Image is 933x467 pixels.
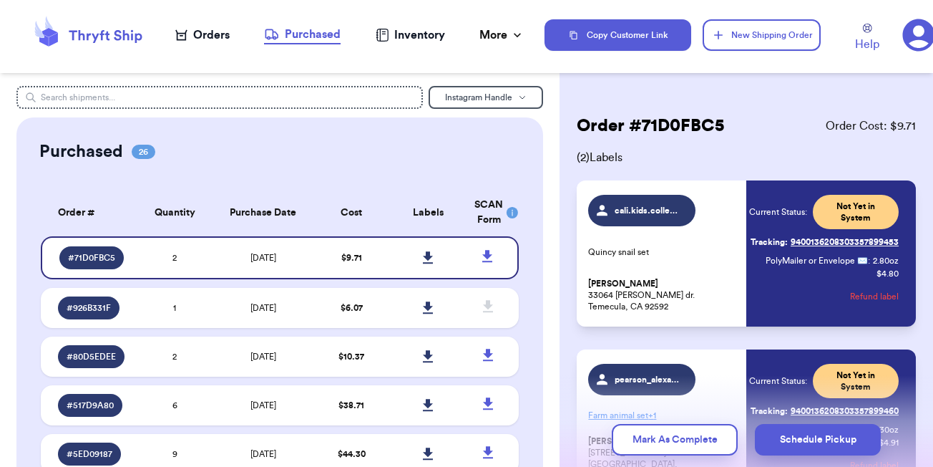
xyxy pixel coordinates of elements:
span: [DATE] [250,304,276,312]
div: SCAN Form [474,198,501,228]
span: Help [855,36,879,53]
button: New Shipping Order [703,19,821,51]
th: Labels [390,189,466,236]
span: ( 2 ) Labels [577,149,916,166]
span: 1 [173,304,176,312]
span: Not Yet in System [821,201,890,223]
button: Schedule Pickup [755,424,881,456]
span: 2 [172,254,177,262]
span: : [868,255,870,266]
span: 2.80 oz [873,255,899,266]
div: More [479,27,524,44]
th: Quantity [137,189,213,236]
span: Order Cost: $ 9.71 [826,117,916,135]
button: Instagram Handle [429,86,543,109]
a: Tracking:9400136208303357899453 [751,231,899,254]
span: [PERSON_NAME] [588,279,658,289]
th: Purchase Date [213,189,313,236]
span: # 80D5EDEE [67,351,116,362]
th: Order # [41,189,136,236]
span: Instagram Handle [445,93,512,102]
span: $ 9.71 [341,254,362,262]
p: $ 4.80 [876,268,899,279]
span: # 5ED09187 [67,448,112,460]
span: Tracking: [751,405,788,417]
p: 33064 [PERSON_NAME] dr. Temecula, CA 92592 [588,278,738,312]
p: Quincy snail set [588,246,738,258]
span: $ 38.71 [338,401,364,410]
a: Purchased [264,26,341,44]
span: # 517D9A80 [67,400,114,411]
span: $ 6.07 [341,304,363,312]
div: Purchased [264,26,341,43]
p: Farm animal set [588,404,738,427]
span: Not Yet in System [821,370,890,393]
button: Copy Customer Link [544,19,691,51]
span: $ 10.37 [338,352,364,361]
span: + 1 [648,411,656,420]
span: [DATE] [250,254,276,262]
span: $ 44.30 [338,450,366,458]
span: Current Status: [749,206,807,218]
span: Tracking: [751,236,788,248]
h2: Purchased [39,140,123,163]
span: PolyMailer or Envelope ✉️ [766,256,868,265]
a: Tracking:9400136208303357899460 [751,400,899,423]
span: 26 [132,145,155,159]
th: Cost [313,189,390,236]
span: [DATE] [250,450,276,458]
span: [DATE] [250,352,276,361]
span: Current Status: [749,375,807,387]
button: Mark As Complete [612,424,738,456]
h2: Order # 71D0FBC5 [577,115,724,138]
span: [DATE] [250,401,276,410]
a: Inventory [376,27,445,44]
button: Refund label [850,281,899,312]
a: Help [855,24,879,53]
span: pearson_alexandria [615,374,683,385]
span: 2 [172,352,177,361]
span: 6 [172,401,177,410]
span: # 926B331F [67,302,111,314]
input: Search shipments... [16,86,422,109]
span: # 71D0FBC5 [68,252,115,264]
span: cali.kids.collective [615,205,683,216]
a: Orders [175,27,230,44]
span: 9 [172,450,177,458]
